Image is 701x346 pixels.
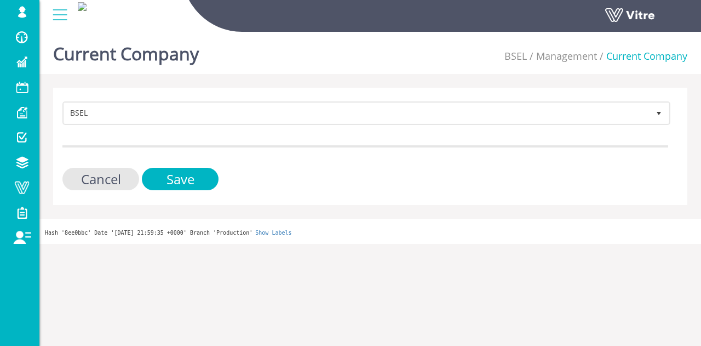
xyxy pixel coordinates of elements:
[142,168,219,190] input: Save
[45,230,252,236] span: Hash '8ee0bbc' Date '[DATE] 21:59:35 +0000' Branch 'Production'
[255,230,291,236] a: Show Labels
[53,27,199,74] h1: Current Company
[78,2,87,11] img: 55efda6e-5db1-4d06-9567-88fa1479df0d.jpg
[64,103,649,123] span: BSEL
[527,49,597,64] li: Management
[504,49,527,63] a: BSEL
[62,168,139,190] input: Cancel
[597,49,687,64] li: Current Company
[649,103,669,123] span: select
